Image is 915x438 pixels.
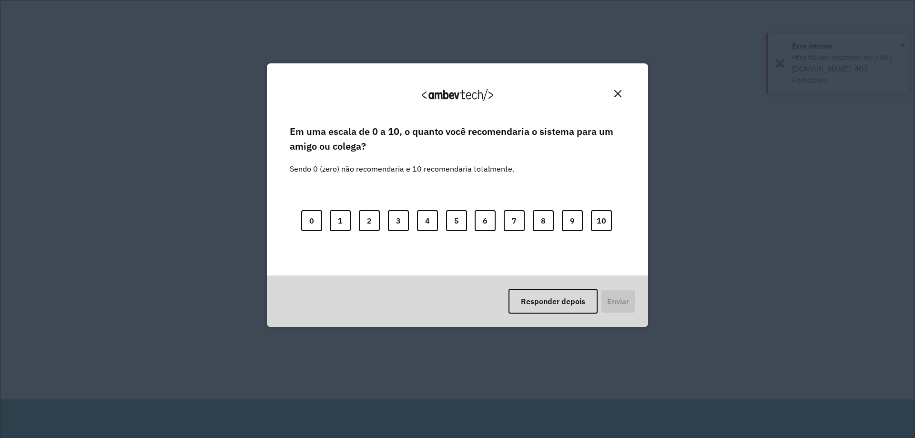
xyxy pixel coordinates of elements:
button: 9 [562,210,583,231]
button: 5 [446,210,467,231]
button: 2 [359,210,380,231]
button: Close [610,86,625,101]
button: 4 [417,210,438,231]
button: Responder depois [508,289,598,314]
button: 7 [504,210,525,231]
button: 1 [330,210,351,231]
button: 0 [301,210,322,231]
label: Sendo 0 (zero) não recomendaria e 10 recomendaria totalmente. [290,152,514,174]
button: 6 [475,210,496,231]
img: Logo Ambevtech [422,89,493,101]
img: Close [614,90,621,97]
button: 8 [533,210,554,231]
label: Em uma escala de 0 a 10, o quanto você recomendaria o sistema para um amigo ou colega? [290,124,625,153]
button: 3 [388,210,409,231]
button: 10 [591,210,612,231]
